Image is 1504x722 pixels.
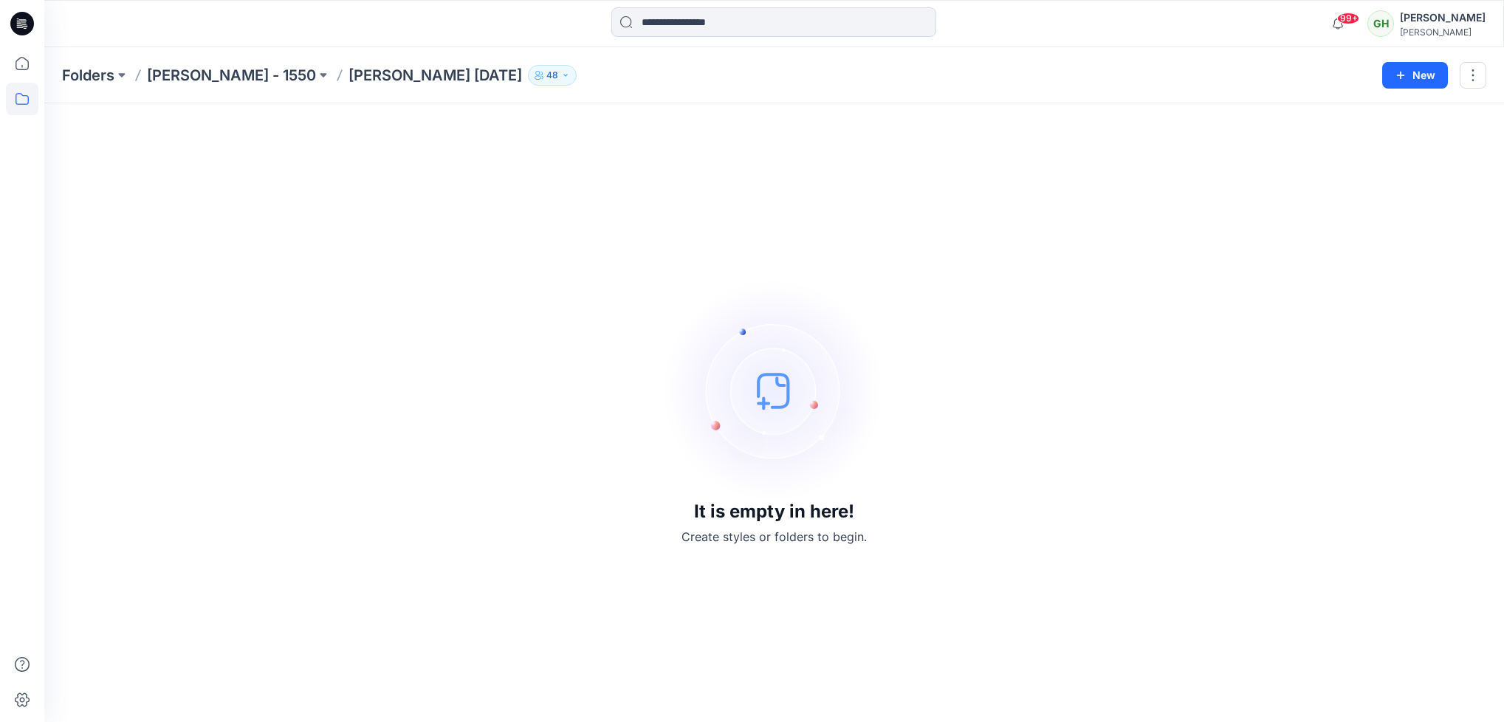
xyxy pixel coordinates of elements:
[62,65,114,86] a: Folders
[1400,9,1486,27] div: [PERSON_NAME]
[348,65,522,86] p: [PERSON_NAME] [DATE]
[147,65,316,86] a: [PERSON_NAME] - 1550
[1382,62,1448,89] button: New
[681,528,867,546] p: Create styles or folders to begin.
[1337,13,1359,24] span: 99+
[664,280,885,501] img: empty-state-image.svg
[528,65,577,86] button: 48
[1400,27,1486,38] div: [PERSON_NAME]
[1367,10,1394,37] div: GH
[694,501,854,522] h3: It is empty in here!
[546,67,558,83] p: 48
